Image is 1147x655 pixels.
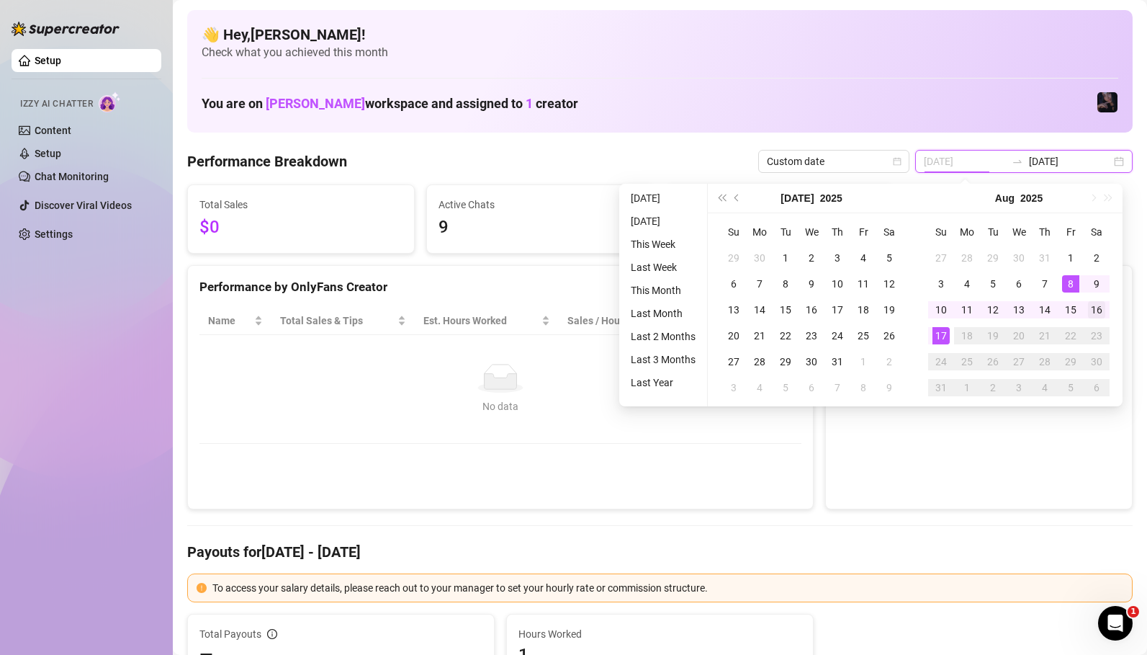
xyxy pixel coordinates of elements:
[803,327,820,344] div: 23
[625,305,701,322] li: Last Month
[1128,606,1139,618] span: 1
[850,375,876,401] td: 2025-08-08
[1062,275,1079,293] div: 8
[1020,184,1043,213] button: Choose a year
[1098,606,1133,641] iframe: Intercom live chat
[829,353,846,370] div: 31
[980,245,1006,271] td: 2025-07-29
[721,375,747,401] td: 2025-08-03
[729,184,745,213] button: Previous month (PageUp)
[881,353,898,370] div: 2
[1036,379,1053,396] div: 4
[625,259,701,276] li: Last Week
[984,379,1002,396] div: 2
[747,375,773,401] td: 2025-08-04
[799,323,824,349] td: 2025-07-23
[954,349,980,375] td: 2025-08-25
[35,148,61,159] a: Setup
[567,313,647,329] span: Sales / Hour
[526,96,533,111] span: 1
[1088,327,1105,344] div: 23
[928,323,954,349] td: 2025-08-17
[199,197,402,213] span: Total Sales
[773,375,799,401] td: 2025-08-05
[714,184,729,213] button: Last year (Control + left)
[747,245,773,271] td: 2025-06-30
[829,327,846,344] div: 24
[747,219,773,245] th: Mo
[1058,349,1084,375] td: 2025-08-29
[767,151,901,172] span: Custom date
[958,249,976,267] div: 28
[199,626,261,642] span: Total Payouts
[1006,245,1032,271] td: 2025-07-30
[423,313,539,329] div: Est. Hours Worked
[876,375,902,401] td: 2025-08-09
[1084,349,1110,375] td: 2025-08-30
[954,375,980,401] td: 2025-09-01
[625,374,701,391] li: Last Year
[824,375,850,401] td: 2025-08-07
[1032,219,1058,245] th: Th
[773,349,799,375] td: 2025-07-29
[751,275,768,293] div: 7
[958,327,976,344] div: 18
[12,22,120,36] img: logo-BBDzfeDw.svg
[876,349,902,375] td: 2025-08-02
[35,125,71,136] a: Content
[928,245,954,271] td: 2025-07-27
[820,184,842,213] button: Choose a year
[855,249,872,267] div: 4
[725,353,742,370] div: 27
[954,245,980,271] td: 2025-07-28
[1084,323,1110,349] td: 2025-08-23
[625,213,701,230] li: [DATE]
[803,301,820,318] div: 16
[984,275,1002,293] div: 5
[212,580,1123,596] div: To access your salary details, please reach out to your manager to set your hourly rate or commis...
[824,349,850,375] td: 2025-07-31
[1006,323,1032,349] td: 2025-08-20
[932,353,950,370] div: 24
[1036,327,1053,344] div: 21
[799,375,824,401] td: 2025-08-06
[747,349,773,375] td: 2025-07-28
[1088,249,1105,267] div: 2
[751,379,768,396] div: 4
[824,271,850,297] td: 2025-07-10
[625,282,701,299] li: This Month
[850,219,876,245] th: Fr
[1088,379,1105,396] div: 6
[751,249,768,267] div: 30
[1062,249,1079,267] div: 1
[1006,297,1032,323] td: 2025-08-13
[625,328,701,345] li: Last 2 Months
[777,301,794,318] div: 15
[850,323,876,349] td: 2025-07-25
[35,171,109,182] a: Chat Monitoring
[958,275,976,293] div: 4
[829,379,846,396] div: 7
[803,353,820,370] div: 30
[1084,219,1110,245] th: Sa
[1088,275,1105,293] div: 9
[980,297,1006,323] td: 2025-08-12
[1010,301,1027,318] div: 13
[984,353,1002,370] div: 26
[876,323,902,349] td: 2025-07-26
[438,197,642,213] span: Active Chats
[1088,301,1105,318] div: 16
[1032,349,1058,375] td: 2025-08-28
[876,245,902,271] td: 2025-07-05
[1036,275,1053,293] div: 7
[1036,353,1053,370] div: 28
[855,275,872,293] div: 11
[187,151,347,171] h4: Performance Breakdown
[803,275,820,293] div: 9
[1006,375,1032,401] td: 2025-09-03
[725,301,742,318] div: 13
[35,200,132,211] a: Discover Viral Videos
[984,301,1002,318] div: 12
[1010,353,1027,370] div: 27
[747,271,773,297] td: 2025-07-07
